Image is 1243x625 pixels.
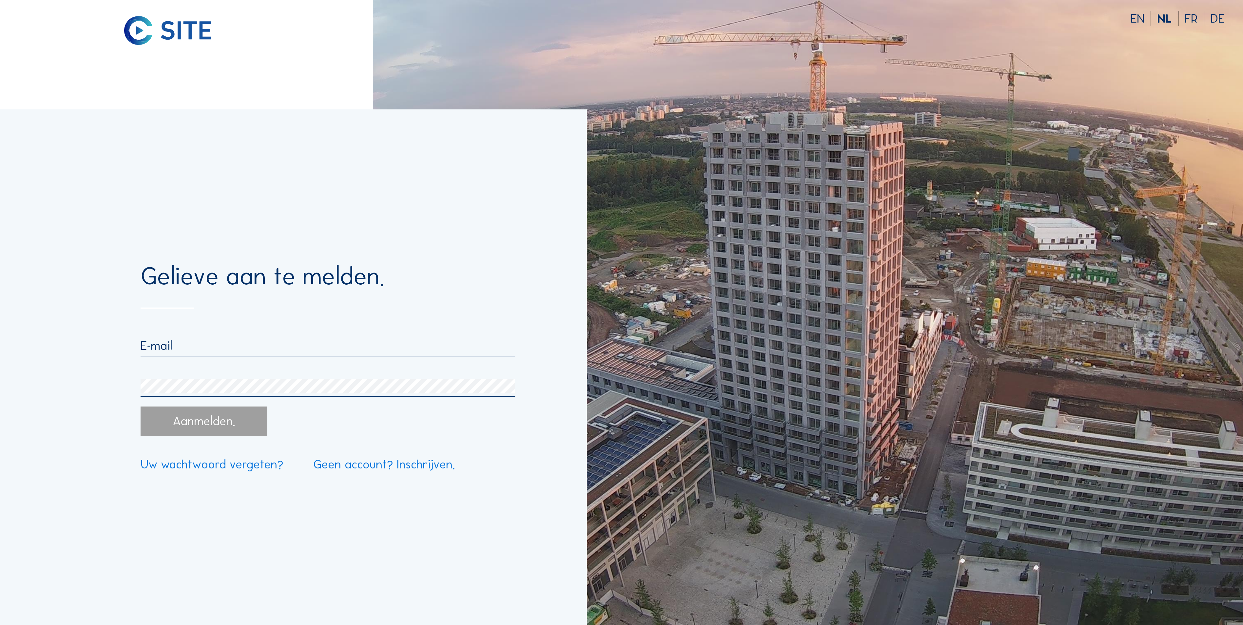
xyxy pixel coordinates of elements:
a: Geen account? Inschrijven. [313,458,455,470]
div: DE [1211,12,1224,25]
div: EN [1131,12,1151,25]
a: Uw wachtwoord vergeten? [141,458,283,470]
div: Gelieve aan te melden. [141,264,515,308]
div: FR [1185,12,1204,25]
img: C-SITE logo [124,16,211,45]
div: NL [1157,12,1178,25]
div: Aanmelden. [141,407,267,436]
input: E-mail [141,338,515,353]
